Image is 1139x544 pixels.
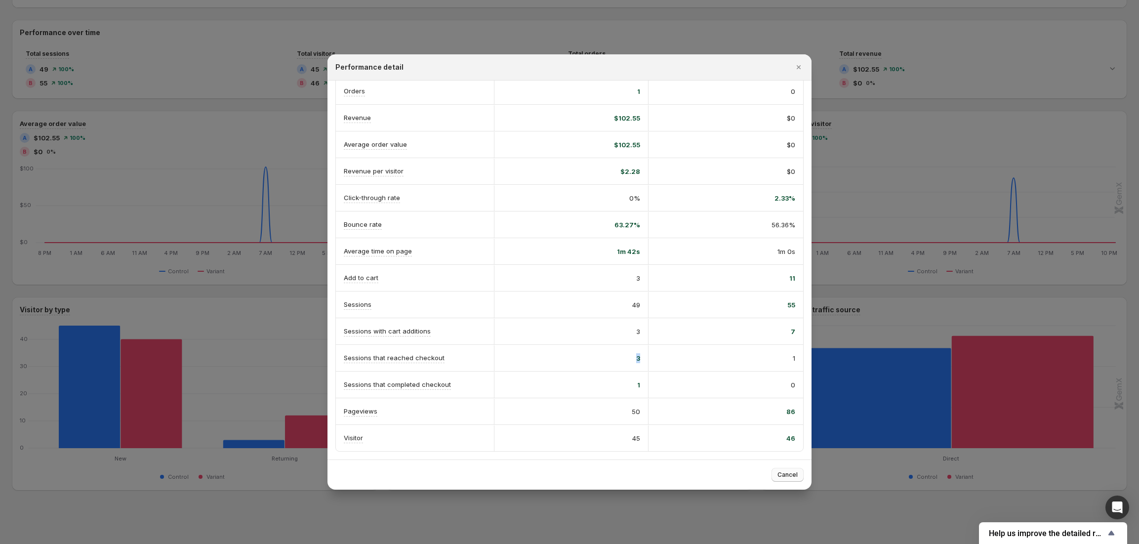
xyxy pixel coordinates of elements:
[793,353,795,363] span: 1
[344,246,412,256] p: Average time on page
[636,327,640,336] span: 3
[344,326,431,336] p: Sessions with cart additions
[632,407,640,417] span: 50
[791,86,795,96] span: 0
[792,60,806,74] button: Close
[787,300,795,310] span: 55
[344,86,365,96] p: Orders
[632,433,640,443] span: 45
[777,471,798,479] span: Cancel
[791,327,795,336] span: 7
[344,139,407,149] p: Average order value
[344,166,404,176] p: Revenue per visitor
[787,167,795,176] span: $0
[791,380,795,390] span: 0
[344,299,371,309] p: Sessions
[774,193,795,203] span: 2.33%
[614,113,640,123] span: $102.55
[989,527,1117,539] button: Show survey - Help us improve the detailed report for A/B campaigns
[614,140,640,150] span: $102.55
[344,406,377,416] p: Pageviews
[344,273,378,283] p: Add to cart
[614,220,640,230] span: 63.27%
[632,300,640,310] span: 49
[772,220,795,230] span: 56.36%
[344,433,363,443] p: Visitor
[637,380,640,390] span: 1
[787,140,795,150] span: $0
[636,353,640,363] span: 3
[786,433,795,443] span: 46
[344,193,400,203] p: Click-through rate
[777,247,795,256] span: 1m 0s
[1105,496,1129,519] div: Open Intercom Messenger
[344,353,445,363] p: Sessions that reached checkout
[629,193,640,203] span: 0%
[637,86,640,96] span: 1
[989,529,1105,538] span: Help us improve the detailed report for A/B campaigns
[787,113,795,123] span: $0
[344,379,451,389] p: Sessions that completed checkout
[772,468,804,482] button: Cancel
[636,273,640,283] span: 3
[620,167,640,176] span: $2.28
[617,247,640,256] span: 1m 42s
[786,407,795,417] span: 86
[344,219,382,229] p: Bounce rate
[335,62,404,72] h2: Performance detail
[789,273,795,283] span: 11
[344,113,371,123] p: Revenue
